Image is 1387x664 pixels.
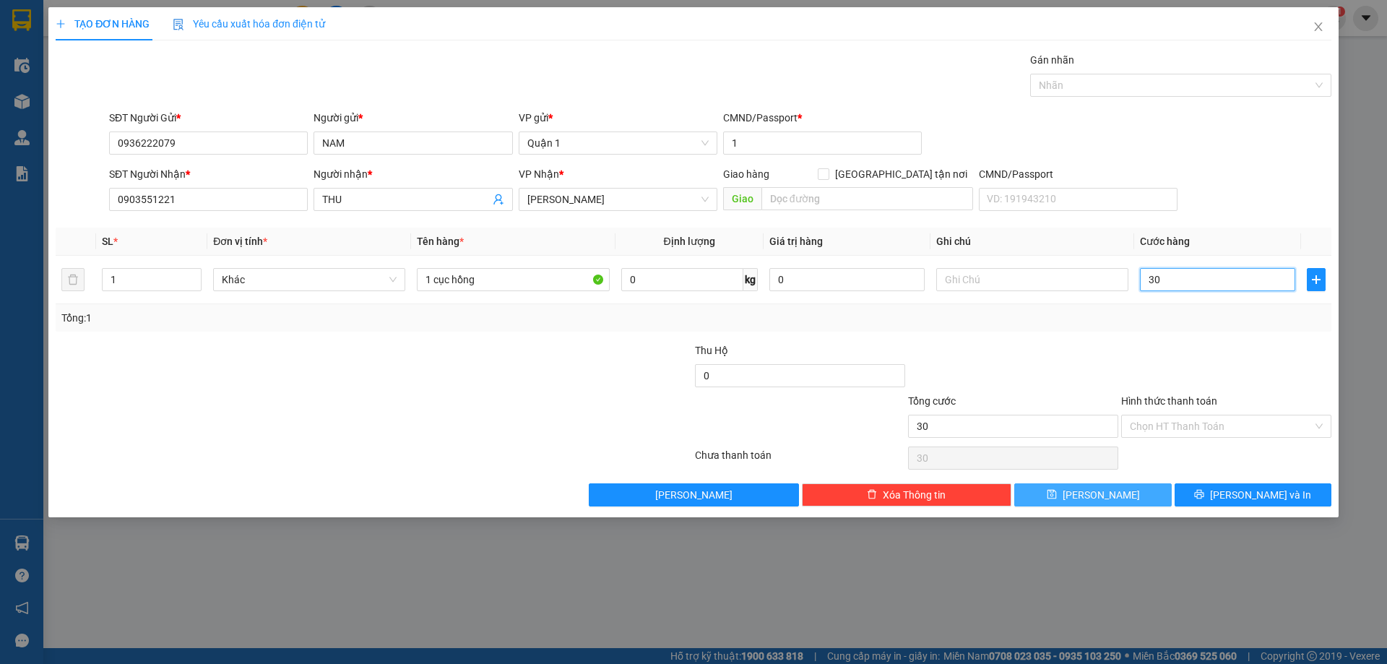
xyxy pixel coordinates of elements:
button: delete [61,268,85,291]
span: user-add [493,194,504,205]
span: Giao [723,187,761,210]
span: Tổng cước [908,395,956,407]
button: deleteXóa Thông tin [802,483,1012,506]
input: Ghi Chú [936,268,1128,291]
button: [PERSON_NAME] [589,483,799,506]
div: Tổng: 1 [61,310,535,326]
div: Người gửi [314,110,512,126]
span: Xóa Thông tin [883,487,946,503]
span: Yêu cầu xuất hóa đơn điện tử [173,18,325,30]
button: plus [1307,268,1326,291]
div: SĐT Người Gửi [109,110,308,126]
span: Định lượng [664,236,715,247]
span: TẠO ĐƠN HÀNG [56,18,150,30]
span: plus [1308,274,1325,285]
img: icon [173,19,184,30]
span: Khác [222,269,397,290]
div: Người nhận [314,166,512,182]
span: [GEOGRAPHIC_DATA] tận nơi [829,166,973,182]
input: VD: Bàn, Ghế [417,268,609,291]
span: Lê Hồng Phong [527,189,709,210]
div: CMND/Passport [979,166,1178,182]
button: Close [1298,7,1339,48]
input: 0 [769,268,925,291]
span: SL [102,236,113,247]
div: VP gửi [519,110,717,126]
button: printer[PERSON_NAME] và In [1175,483,1331,506]
span: VP Nhận [519,168,559,180]
span: Giao hàng [723,168,769,180]
div: Chưa thanh toán [693,447,907,473]
span: Thu Hộ [695,345,728,356]
label: Gán nhãn [1030,54,1074,66]
div: SĐT Người Nhận [109,166,308,182]
span: Cước hàng [1140,236,1190,247]
span: [PERSON_NAME] và In [1210,487,1311,503]
span: kg [743,268,758,291]
span: close [1313,21,1324,33]
span: [PERSON_NAME] [655,487,733,503]
input: Dọc đường [761,187,973,210]
span: Tên hàng [417,236,464,247]
span: delete [867,489,877,501]
label: Hình thức thanh toán [1121,395,1217,407]
span: Giá trị hàng [769,236,823,247]
span: [PERSON_NAME] [1063,487,1140,503]
span: Đơn vị tính [213,236,267,247]
span: printer [1194,489,1204,501]
button: save[PERSON_NAME] [1014,483,1171,506]
span: save [1047,489,1057,501]
div: CMND/Passport [723,110,922,126]
th: Ghi chú [930,228,1134,256]
span: Quận 1 [527,132,709,154]
span: plus [56,19,66,29]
